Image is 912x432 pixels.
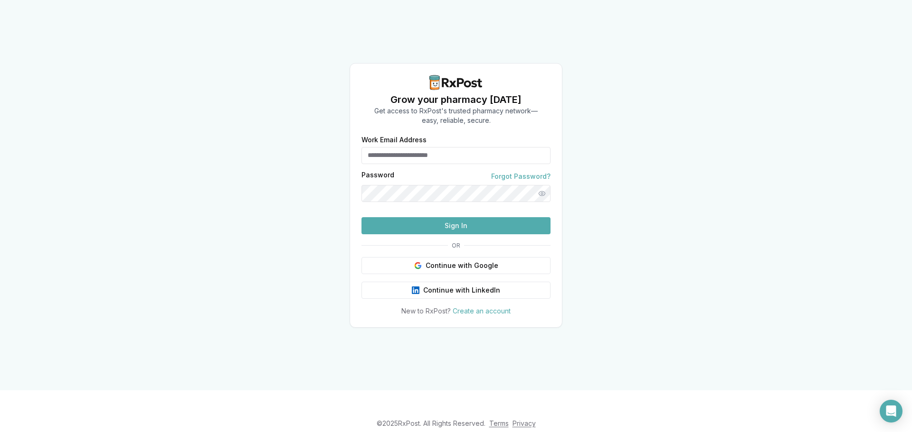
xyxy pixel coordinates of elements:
p: Get access to RxPost's trusted pharmacy network— easy, reliable, secure. [374,106,538,125]
h1: Grow your pharmacy [DATE] [374,93,538,106]
button: Show password [533,185,551,202]
span: OR [448,242,464,249]
button: Continue with Google [361,257,551,274]
a: Forgot Password? [491,172,551,181]
img: Google [414,262,422,269]
label: Password [361,172,394,181]
button: Continue with LinkedIn [361,282,551,299]
span: New to RxPost? [401,307,451,315]
a: Privacy [513,419,536,427]
label: Work Email Address [361,137,551,143]
a: Create an account [453,307,511,315]
img: LinkedIn [412,286,419,294]
div: Open Intercom Messenger [880,400,902,423]
button: Sign In [361,217,551,234]
a: Terms [489,419,509,427]
img: RxPost Logo [426,75,486,90]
